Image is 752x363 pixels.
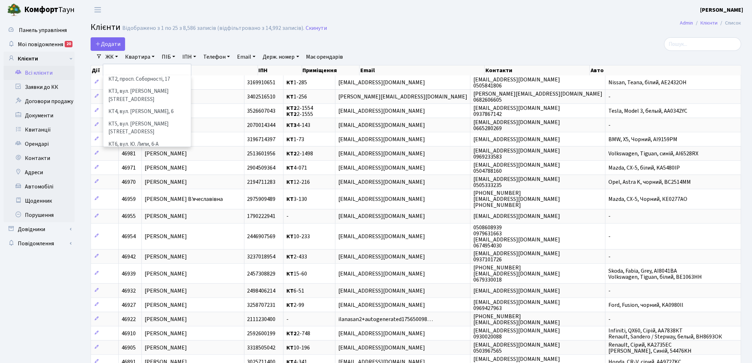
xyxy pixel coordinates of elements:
a: Панель управління [4,23,75,37]
span: Opel, Astra K, чорний, BC2514MM [608,178,691,186]
a: Орендарі [4,137,75,151]
b: КТ2 [286,104,297,112]
span: [EMAIL_ADDRESS][DOMAIN_NAME] 0665280269 [473,118,560,132]
b: КТ [286,344,294,352]
span: [PERSON_NAME] [145,150,187,158]
span: 46981 [122,150,136,158]
span: [PERSON_NAME] [145,178,187,186]
span: 46959 [122,195,136,203]
a: Довідники [4,222,75,236]
a: Адреси [4,165,75,180]
a: ПІБ [159,51,178,63]
th: Email [360,65,485,75]
span: 2-433 [286,253,307,261]
b: КТ [286,287,294,295]
a: Порушення [4,208,75,222]
b: КТ [286,178,294,186]
span: 46905 [122,344,136,352]
span: [PERSON_NAME] [145,213,187,220]
span: [EMAIL_ADDRESS][DOMAIN_NAME] [473,135,560,143]
span: [EMAIL_ADDRESS][DOMAIN_NAME] [338,233,425,240]
span: [PHONE_NUMBER] [EMAIL_ADDRESS][DOMAIN_NAME] [PHONE_NUMBER] [473,189,560,209]
span: 46971 [122,164,136,172]
span: Mazda, CX-5, білий, KA5480IP [608,164,680,172]
a: Контакти [4,151,75,165]
span: [EMAIL_ADDRESS][DOMAIN_NAME] [473,213,560,220]
span: 46955 [122,213,136,220]
li: КТ6, вул. Ю. Липи, 6-А [104,138,190,151]
span: 2498406214 [247,287,276,295]
span: - [286,213,289,220]
span: 3169910651 [247,79,276,86]
a: Квитанції [4,123,75,137]
span: [EMAIL_ADDRESS][DOMAIN_NAME] [338,287,425,295]
span: 2457308829 [247,270,276,278]
span: 46922 [122,315,136,323]
span: [EMAIL_ADDRESS][DOMAIN_NAME] [473,287,560,295]
span: [EMAIL_ADDRESS][DOMAIN_NAME] 0969427963 [473,298,560,312]
div: Відображено з 1 по 25 з 8,586 записів (відфільтровано з 14,992 записів). [122,25,304,32]
span: [EMAIL_ADDRESS][DOMAIN_NAME] [338,79,425,86]
span: [EMAIL_ADDRESS][DOMAIN_NAME] [338,150,425,158]
span: Tesla, Model 3, белый, АА0342YC [608,107,687,115]
span: [PERSON_NAME] В'ячеславівна [145,195,223,203]
span: Mazda, CX-5, Чорний, КЕ0277АО [608,195,687,203]
span: 3-130 [286,195,307,203]
span: [EMAIL_ADDRESS][DOMAIN_NAME] [338,178,425,186]
span: 2592600199 [247,330,276,337]
span: [EMAIL_ADDRESS][DOMAIN_NAME] 0503967565 [473,341,560,355]
a: Admin [680,19,693,27]
span: 46927 [122,301,136,309]
li: Список [718,19,741,27]
a: ІПН [179,51,199,63]
span: 2194711283 [247,178,276,186]
span: 1-285 [286,79,307,86]
span: [EMAIL_ADDRESS][DOMAIN_NAME] [338,270,425,278]
span: [PERSON_NAME][EMAIL_ADDRESS][DOMAIN_NAME] 0682606605 [473,90,602,104]
div: 20 [65,41,72,47]
span: Infiniti, QX60, Сірій, АА7838КТ Renault, Sandero / Stepway, белый, ВН8693ОК [608,327,722,341]
span: [PERSON_NAME] [145,270,187,278]
span: 46932 [122,287,136,295]
span: [EMAIL_ADDRESS][DOMAIN_NAME] [338,344,425,352]
span: 46910 [122,330,136,337]
b: КТ [286,93,294,101]
th: Приміщення [302,65,360,75]
b: КТ [286,270,294,278]
a: Мої повідомлення20 [4,37,75,52]
span: 0508608939 0979631663 [EMAIL_ADDRESS][DOMAIN_NAME] 0674954030 [473,224,560,250]
b: КТ3 [286,121,297,129]
b: Комфорт [24,4,58,15]
span: - [608,93,611,101]
a: Заявки до КК [4,80,75,94]
span: 2111230400 [247,315,276,323]
span: Renault, Сірий, KA2735EC [PERSON_NAME], Синій, 54476KH [608,341,692,355]
span: [PERSON_NAME] [145,287,187,295]
span: Таун [24,4,75,16]
span: - [608,121,611,129]
span: [EMAIL_ADDRESS][DOMAIN_NAME] [338,107,425,115]
b: КТ [286,164,294,172]
span: Nissan, Teana, білий, AE2432OH [608,79,687,86]
span: [PERSON_NAME][EMAIL_ADDRESS][DOMAIN_NAME] [338,93,467,101]
th: Авто [590,65,741,75]
span: 3237018954 [247,253,276,261]
span: [PERSON_NAME] [145,233,187,240]
span: [EMAIL_ADDRESS][DOMAIN_NAME] 0505333235 [473,175,560,189]
a: Автомобілі [4,180,75,194]
span: [PERSON_NAME] [145,301,187,309]
span: [EMAIL_ADDRESS][DOMAIN_NAME] [338,253,425,261]
span: Додати [95,40,120,48]
span: 46942 [122,253,136,261]
span: [EMAIL_ADDRESS][DOMAIN_NAME] 0930020088 [473,327,560,341]
span: [EMAIL_ADDRESS][DOMAIN_NAME] [338,301,425,309]
span: 46970 [122,178,136,186]
a: Держ. номер [260,51,302,63]
a: [PERSON_NAME] [700,6,743,14]
span: Клієнти [91,21,120,33]
a: ЖК [103,51,121,63]
span: - [608,315,611,323]
span: 2-748 [286,330,310,337]
span: ilanasan2+autogenerated175650098… [338,315,433,323]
